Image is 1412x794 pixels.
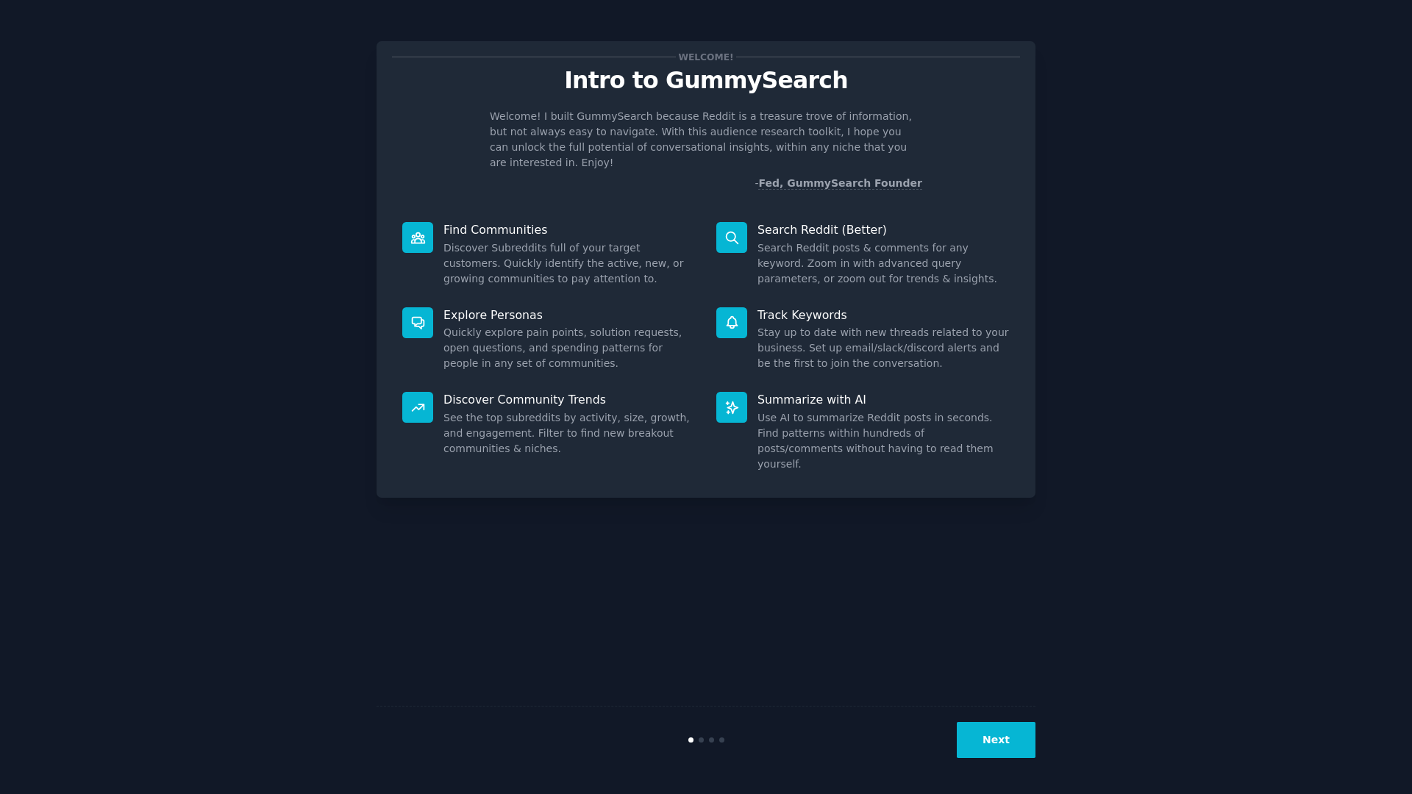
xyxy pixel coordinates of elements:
p: Summarize with AI [757,392,1010,407]
button: Next [957,722,1035,758]
p: Discover Community Trends [443,392,696,407]
p: Intro to GummySearch [392,68,1020,93]
p: Find Communities [443,222,696,237]
p: Explore Personas [443,307,696,323]
dd: Discover Subreddits full of your target customers. Quickly identify the active, new, or growing c... [443,240,696,287]
p: Search Reddit (Better) [757,222,1010,237]
p: Track Keywords [757,307,1010,323]
dd: Use AI to summarize Reddit posts in seconds. Find patterns within hundreds of posts/comments with... [757,410,1010,472]
dd: Search Reddit posts & comments for any keyword. Zoom in with advanced query parameters, or zoom o... [757,240,1010,287]
span: Welcome! [676,49,736,65]
div: - [755,176,922,191]
dd: Quickly explore pain points, solution requests, open questions, and spending patterns for people ... [443,325,696,371]
p: Welcome! I built GummySearch because Reddit is a treasure trove of information, but not always ea... [490,109,922,171]
a: Fed, GummySearch Founder [758,177,922,190]
dd: See the top subreddits by activity, size, growth, and engagement. Filter to find new breakout com... [443,410,696,457]
dd: Stay up to date with new threads related to your business. Set up email/slack/discord alerts and ... [757,325,1010,371]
